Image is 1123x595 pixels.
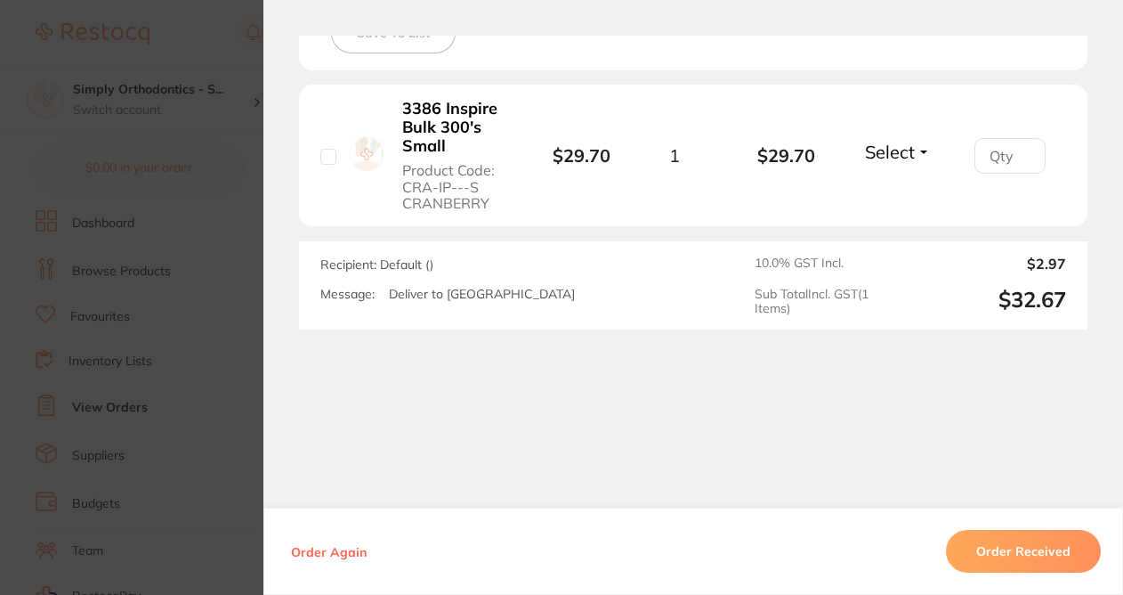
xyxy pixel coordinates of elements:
button: Order Received [946,530,1101,573]
button: Order Again [286,543,372,559]
span: 1 [669,145,680,166]
output: $32.67 [917,287,1066,315]
b: $29.70 [731,145,843,166]
button: Select [860,141,936,163]
b: 3386 Inspire Bulk 300's Small [402,100,513,155]
span: Recipient: Default ( ) [320,257,433,273]
b: $29.70 [553,144,610,167]
input: Qty [974,138,1046,174]
span: Select [865,141,915,163]
span: Sub Total Incl. GST ( 1 Items) [755,287,903,315]
span: 10.0 % GST Incl. [755,256,903,272]
span: Product Code: CRA-IP---S CRANBERRY [402,162,513,211]
img: 3386 Inspire Bulk 300's Small [350,137,384,171]
p: Deliver to [GEOGRAPHIC_DATA] [389,287,575,302]
output: $2.97 [917,256,1066,272]
label: Message: [320,287,375,302]
button: 3386 Inspire Bulk 300's Small Product Code: CRA-IP---S CRANBERRY [397,99,518,212]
